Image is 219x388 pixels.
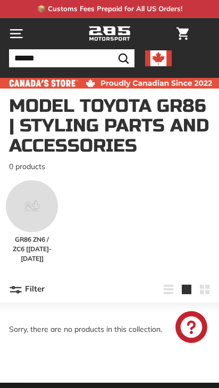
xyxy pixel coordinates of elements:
p: 0 products [9,161,210,172]
h1: Model Toyota GR86 | Styling Parts and Accessories [9,96,210,156]
p: 📦 Customs Fees Prepaid for All US Orders! [37,4,182,14]
inbox-online-store-chat: Shopify online store chat [172,311,210,346]
button: Filter [9,277,45,302]
img: Logo_285_Motorsport_areodynamics_components [88,25,131,43]
input: Search [9,49,134,67]
span: GR86 ZN6 / ZC6 [[DATE]-[DATE]] [6,235,58,263]
a: GR86 ZN6 / ZC6 [[DATE]-[DATE]] [6,180,58,263]
a: Cart [171,19,194,49]
div: Sorry, there are no products in this collection. [9,303,210,356]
